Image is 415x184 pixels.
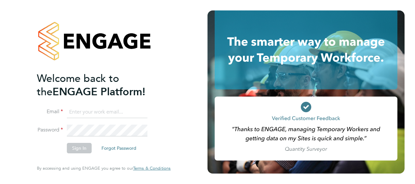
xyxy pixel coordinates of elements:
span: Welcome back to the [37,72,119,98]
label: Email [37,108,63,115]
a: Terms & Conditions [133,166,171,171]
span: By accessing and using ENGAGE you agree to our [37,165,171,171]
label: Password [37,127,63,133]
button: Forgot Password [96,143,142,153]
input: Enter your work email... [67,106,147,118]
button: Sign In [67,143,92,153]
h2: ENGAGE Platform! [37,72,164,99]
span: Terms & Conditions [133,165,171,171]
